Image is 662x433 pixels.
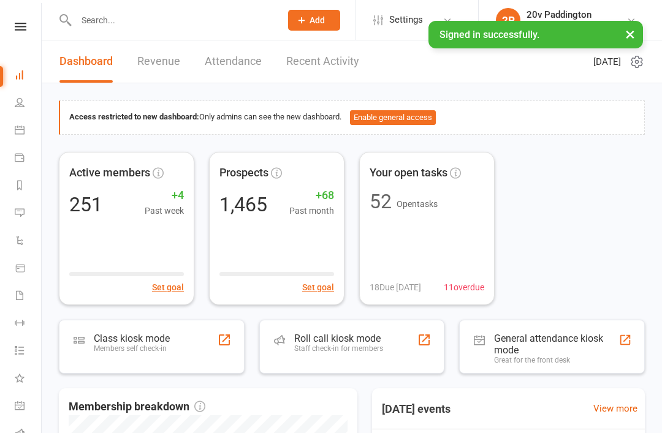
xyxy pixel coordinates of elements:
a: What's New [15,366,42,393]
div: Roll call kiosk mode [294,333,383,344]
div: Only admins can see the new dashboard. [69,110,635,125]
span: [DATE] [593,55,621,69]
a: Recent Activity [286,40,359,83]
span: Settings [389,6,423,34]
input: Search... [72,12,272,29]
div: 1,465 [219,195,267,214]
span: +4 [145,187,184,205]
div: Great for the front desk [494,356,618,364]
div: 251 [69,195,102,214]
a: General attendance kiosk mode [15,393,42,421]
a: Product Sales [15,255,42,283]
button: Set goal [152,281,184,294]
span: Membership breakdown [69,398,205,416]
div: 52 [370,192,392,211]
button: Enable general access [350,110,436,125]
span: Add [310,15,325,25]
h3: [DATE] events [372,398,460,420]
a: Attendance [205,40,262,83]
div: 20v Paddington [527,9,592,20]
span: 11 overdue [444,281,484,294]
strong: Access restricted to new dashboard: [69,112,199,121]
a: Payments [15,145,42,173]
div: Members self check-in [94,344,170,353]
div: Staff check-in for members [294,344,383,353]
a: Calendar [15,118,42,145]
div: General attendance kiosk mode [494,333,618,356]
span: Signed in successfully. [439,29,539,40]
span: Past week [145,204,184,217]
span: 18 Due [DATE] [370,281,421,294]
a: Dashboard [15,62,42,90]
span: +68 [289,187,334,205]
span: Prospects [219,164,268,182]
span: Active members [69,164,150,182]
button: Set goal [302,281,334,294]
span: Past month [289,204,334,217]
span: Open tasks [397,199,438,209]
a: Revenue [137,40,180,83]
div: 2P [496,8,520,32]
a: People [15,90,42,118]
button: × [619,21,641,47]
a: Dashboard [59,40,113,83]
span: Your open tasks [370,164,447,182]
a: View more [593,401,637,416]
div: 20v Paddington [527,20,592,31]
a: Reports [15,173,42,200]
div: Class kiosk mode [94,333,170,344]
button: Add [288,10,340,31]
